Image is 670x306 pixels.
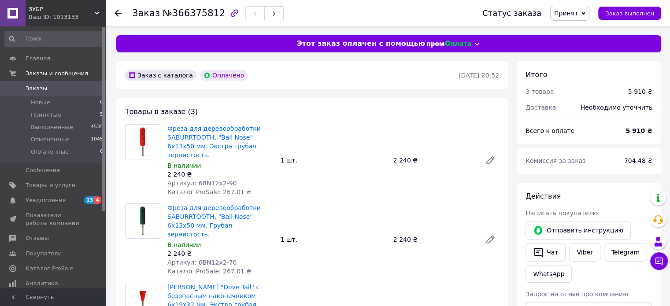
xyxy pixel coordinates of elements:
[526,104,556,111] span: Доставка
[26,85,47,92] span: Заказы
[167,249,273,258] div: 2 240 ₴
[526,210,598,217] span: Написать покупателю
[26,55,50,63] span: Главная
[91,123,103,131] span: 4535
[26,181,75,189] span: Товары и услуги
[167,204,261,238] a: Фреза для деревообработки SABURRTOOTH, "Ball Nose" 6x13x50 мм. Грубая зернистость.
[200,70,248,81] div: Оплачено
[626,127,652,134] b: 5 910 ₴
[84,196,94,204] span: 13
[604,243,647,262] a: Telegram
[482,9,541,18] div: Статус заказа
[277,233,389,246] div: 1 шт.
[31,148,69,156] span: Оплаченные
[100,111,103,119] span: 5
[29,13,106,21] div: Ваш ID: 1013133
[26,70,88,77] span: Заказы и сообщения
[4,31,104,47] input: Поиск
[94,196,101,204] span: 4
[526,157,586,164] span: Комиссия за заказ
[554,10,578,17] span: Принят
[163,8,225,18] span: №366375812
[126,125,160,158] img: Фреза для деревообработки SABURRTOOTH, "Ball Nose" 6x13x50 мм. Экстра грубая зернистость.
[605,10,654,17] span: Заказ выполнен
[481,231,499,248] a: Редактировать
[31,99,50,107] span: Новые
[624,157,652,164] span: 704.48 ₴
[526,265,572,283] a: WhatsApp
[100,148,103,156] span: 0
[26,234,49,242] span: Отзывы
[459,72,499,79] time: [DATE] 20:52
[26,166,60,174] span: Сообщения
[26,211,81,227] span: Показатели работы компании
[167,188,251,195] span: Каталог ProSale: 267.01 ₴
[390,154,478,166] div: 2 240 ₴
[277,154,389,166] div: 1 шт.
[167,125,261,159] a: Фреза для деревообработки SABURRTOOTH, "Ball Nose" 6x13x50 мм. Экстра грубая зернистость.
[126,204,160,237] img: Фреза для деревообработки SABURRTOOTH, "Ball Nose" 6x13x50 мм. Грубая зернистость.
[29,5,95,13] span: ЗУБР
[526,221,631,240] button: Отправить инструкцию
[526,192,561,200] span: Действия
[598,7,661,20] button: Заказ выполнен
[526,291,628,298] span: Запрос на отзыв про компанию
[569,243,600,262] a: Viber
[31,123,73,131] span: Выполненные
[297,39,425,49] span: Этот заказ оплачен с помощью
[575,98,658,117] div: Необходимо уточнить
[526,70,547,79] span: Итого
[526,127,574,134] span: Всего к оплате
[481,151,499,169] a: Редактировать
[125,70,196,81] div: Заказ с каталога
[132,8,160,18] span: Заказ
[167,259,237,266] span: Артикул: 6BN12x2-70
[167,162,201,169] span: В наличии
[628,87,652,96] div: 5 910 ₴
[167,241,201,248] span: В наличии
[26,265,73,273] span: Каталог ProSale
[526,88,554,95] span: 3 товара
[91,136,103,144] span: 1045
[26,196,66,204] span: Уведомления
[167,170,273,179] div: 2 240 ₴
[125,107,198,116] span: Товары в заказе (3)
[167,268,251,275] span: Каталог ProSale: 267.01 ₴
[26,250,62,258] span: Покупатели
[31,111,61,119] span: Принятые
[100,99,103,107] span: 0
[167,180,237,187] span: Артикул: 6BN12x2-90
[31,136,69,144] span: Отмененные
[526,243,566,262] button: Чат
[26,280,58,288] span: Аналитика
[390,233,478,246] div: 2 240 ₴
[115,9,122,18] div: Вернуться назад
[650,252,668,270] button: Чат с покупателем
